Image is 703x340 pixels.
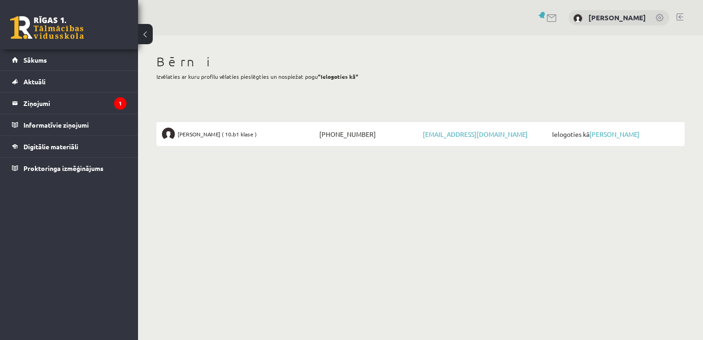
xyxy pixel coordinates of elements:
[23,77,46,86] span: Aktuāli
[423,130,528,138] a: [EMAIL_ADDRESS][DOMAIN_NAME]
[317,128,421,141] span: [PHONE_NUMBER]
[156,54,685,70] h1: Bērni
[23,93,127,114] legend: Ziņojumi
[156,72,685,81] p: Izvēlaties ar kuru profilu vēlaties pieslēgties un nospiežat pogu
[589,130,640,138] a: [PERSON_NAME]
[12,136,127,157] a: Digitālie materiāli
[23,164,104,172] span: Proktoringa izmēģinājums
[12,93,127,114] a: Ziņojumi1
[588,13,646,22] a: [PERSON_NAME]
[162,128,175,141] img: Elīna Kivriņa
[12,49,127,70] a: Sākums
[23,56,47,64] span: Sākums
[12,158,127,179] a: Proktoringa izmēģinājums
[573,14,582,23] img: Irina Jarošenko
[550,128,679,141] span: Ielogoties kā
[10,16,84,39] a: Rīgas 1. Tālmācības vidusskola
[114,97,127,110] i: 1
[23,114,127,135] legend: Informatīvie ziņojumi
[12,114,127,135] a: Informatīvie ziņojumi
[23,142,78,151] span: Digitālie materiāli
[12,71,127,92] a: Aktuāli
[318,73,358,80] b: "Ielogoties kā"
[178,128,257,141] span: [PERSON_NAME] ( 10.b1 klase )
